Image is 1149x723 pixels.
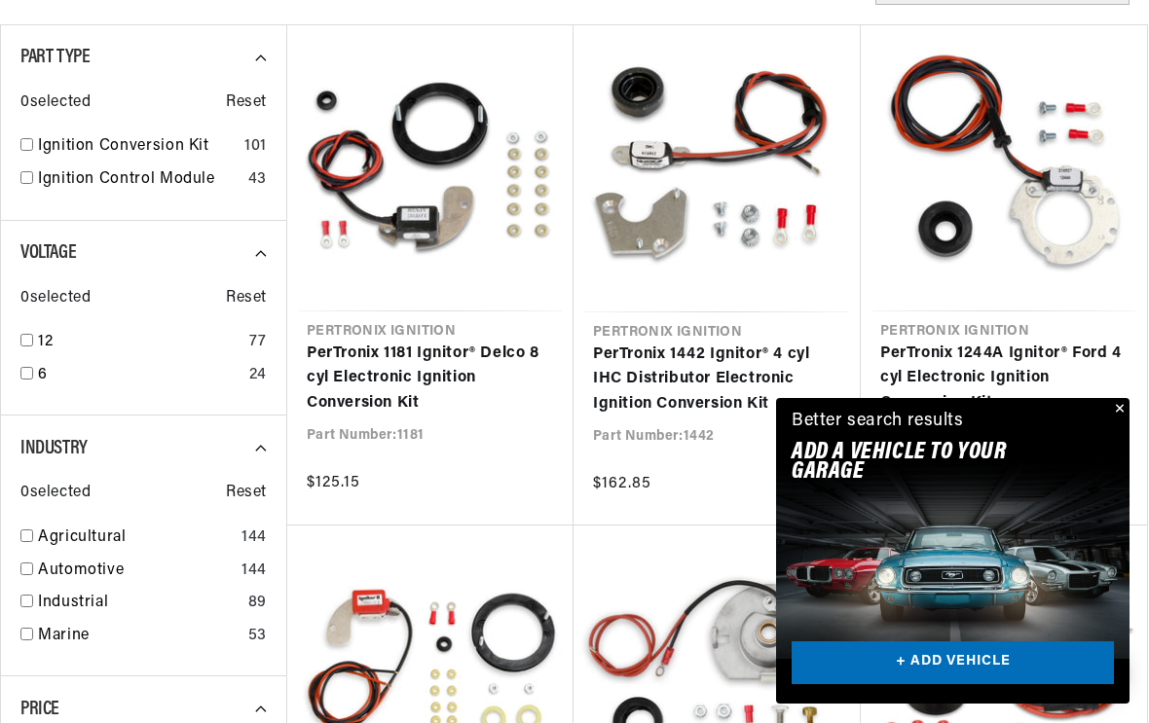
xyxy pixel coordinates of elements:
div: 53 [248,624,267,649]
span: Reset [226,90,267,116]
a: PerTronix 1442 Ignitor® 4 cyl IHC Distributor Electronic Ignition Conversion Kit [593,343,841,417]
span: Industry [20,439,88,458]
div: 89 [248,591,267,616]
span: 0 selected [20,286,91,311]
a: 6 [38,363,241,388]
div: 77 [249,330,267,355]
a: + ADD VEHICLE [792,641,1114,685]
a: PerTronix 1181 Ignitor® Delco 8 cyl Electronic Ignition Conversion Kit [307,342,554,416]
span: Reset [226,481,267,506]
div: 24 [249,363,267,388]
span: Part Type [20,48,90,67]
span: Reset [226,286,267,311]
span: 0 selected [20,481,91,506]
a: Industrial [38,591,241,616]
div: Better search results [792,408,964,436]
span: Voltage [20,243,76,263]
button: Close [1106,398,1130,421]
a: Agricultural [38,525,234,551]
a: Ignition Conversion Kit [38,134,237,160]
h2: Add A VEHICLE to your garage [792,443,1065,483]
div: 144 [241,559,267,584]
a: Ignition Control Module [38,167,241,193]
div: 43 [248,167,267,193]
a: Marine [38,624,241,649]
span: 0 selected [20,90,91,116]
div: 101 [244,134,267,160]
div: 144 [241,525,267,551]
a: PerTronix 1244A Ignitor® Ford 4 cyl Electronic Ignition Conversion Kit [880,342,1128,416]
a: 12 [38,330,241,355]
a: Automotive [38,559,234,584]
span: Price [20,700,59,719]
